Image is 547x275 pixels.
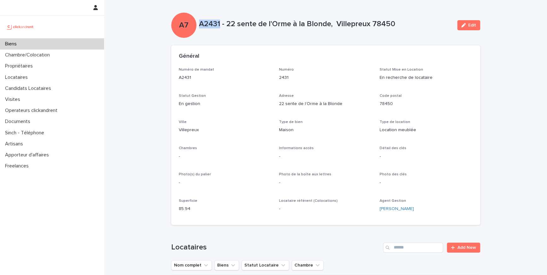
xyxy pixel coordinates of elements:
span: Statut Gestion [179,94,206,98]
button: Edit [457,20,480,30]
p: 22 sente de l’Orme à la Blonde [279,101,372,107]
h2: Général [179,53,199,60]
p: - [279,153,372,160]
p: 2431 [279,74,372,81]
p: Villepreux [179,127,272,133]
p: Apporteur d'affaires [3,152,54,158]
p: En recherche de locataire [380,74,473,81]
p: Location meublée [380,127,473,133]
a: [PERSON_NAME] [380,206,414,212]
button: Chambre [292,260,323,270]
span: Type de bien [279,120,303,124]
p: - [179,153,272,160]
p: Locataires [3,74,33,80]
a: Add New [447,243,480,253]
p: - [179,179,272,186]
span: Photo(s) du palier [179,173,211,176]
span: Type de location [380,120,410,124]
p: 85.94 [179,206,272,212]
span: Chambres [179,146,197,150]
p: Maison [279,127,372,133]
span: Edit [468,23,476,27]
p: Sinch - Téléphone [3,130,49,136]
span: Superficie [179,199,197,203]
p: Chambre/Colocation [3,52,55,58]
p: Propriétaires [3,63,38,69]
p: En gestion [179,101,272,107]
p: Biens [3,41,22,47]
span: Détail des clés [380,146,406,150]
span: Locataire référent (Colocations) [279,199,338,203]
span: Ville [179,120,187,124]
p: Artisans [3,141,28,147]
p: Visites [3,97,25,102]
button: Biens [214,260,239,270]
span: Agent Gestion [380,199,406,203]
h1: Locataires [171,243,381,252]
p: - [380,179,473,186]
p: Candidats Locataires [3,85,56,91]
span: Adresse [279,94,294,98]
span: Code postal [380,94,402,98]
img: UCB0brd3T0yccxBKYDjQ [5,20,36,33]
button: Statut Locataire [241,260,289,270]
p: Operateurs clickandrent [3,108,62,114]
p: Documents [3,119,35,125]
p: - [279,179,372,186]
span: Numéro de mandat [179,68,214,72]
p: - [380,153,473,160]
input: Search [383,243,443,253]
p: A2431 [179,74,272,81]
span: Photo des clés [380,173,407,176]
p: Freelances [3,163,34,169]
span: Photo de la boîte aux lettres [279,173,331,176]
p: 78450 [380,101,473,107]
p: A2431 - 22 sente de l’Orme à la Blonde, Villepreux 78450 [199,20,452,29]
span: Informations accès [279,146,314,150]
button: Nom complet [171,260,212,270]
span: Add New [457,245,476,250]
p: - [279,206,372,212]
span: Statut Mise en Location [380,68,423,72]
span: Numéro [279,68,294,72]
